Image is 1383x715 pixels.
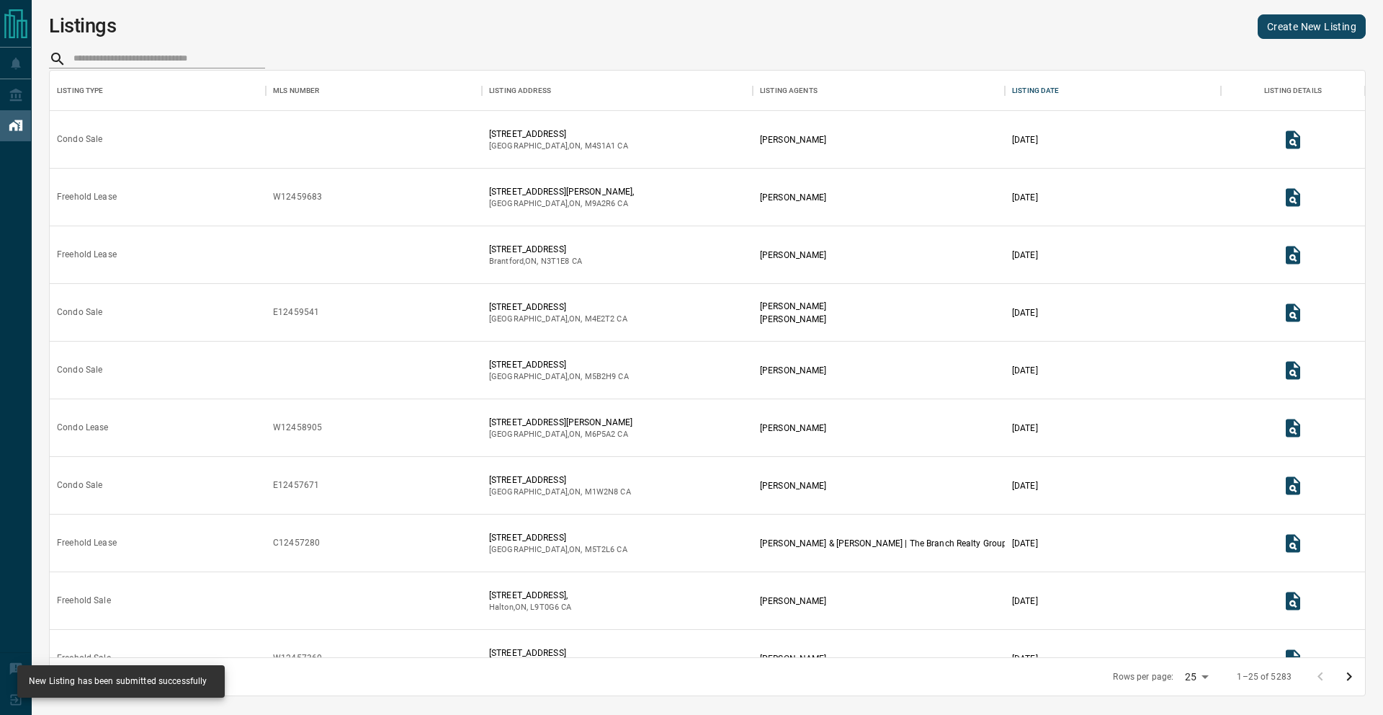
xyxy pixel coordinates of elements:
[760,191,826,204] p: [PERSON_NAME]
[273,71,319,111] div: MLS Number
[489,198,634,210] p: [GEOGRAPHIC_DATA] , ON , CA
[273,479,319,492] div: E12457671
[273,537,320,549] div: C12457280
[57,71,104,111] div: Listing Type
[1012,652,1038,665] p: [DATE]
[489,256,582,267] p: Brantford , ON , CA
[57,537,117,549] div: Freehold Lease
[585,314,615,324] span: m4e2t2
[489,71,551,111] div: Listing Address
[49,14,117,37] h1: Listings
[1279,125,1307,154] button: View Listing Details
[1279,356,1307,385] button: View Listing Details
[585,545,615,554] span: m5t2l6
[489,416,632,429] p: [STREET_ADDRESS][PERSON_NAME]
[1012,479,1038,492] p: [DATE]
[1221,71,1365,111] div: Listing Details
[57,249,117,261] div: Freehold Lease
[1012,191,1038,204] p: [DATE]
[760,133,826,146] p: [PERSON_NAME]
[1012,595,1038,608] p: [DATE]
[57,191,117,203] div: Freehold Lease
[1279,529,1307,558] button: View Listing Details
[273,191,322,203] div: W12459683
[1264,71,1322,111] div: Listing Details
[489,314,627,325] p: [GEOGRAPHIC_DATA] , ON , CA
[482,71,753,111] div: Listing Address
[57,364,102,376] div: Condo Sale
[489,301,627,314] p: [STREET_ADDRESS]
[1113,671,1173,683] p: Rows per page:
[1335,662,1364,691] button: Go to next page
[760,364,826,377] p: [PERSON_NAME]
[585,141,616,151] span: m4s1a1
[489,544,627,556] p: [GEOGRAPHIC_DATA] , ON , CA
[541,257,570,266] span: n3t1e8
[1012,133,1038,146] p: [DATE]
[760,537,1007,550] p: [PERSON_NAME] & [PERSON_NAME] | The Branch Realty Group
[29,670,207,693] div: New Listing has been submitted successfully
[489,141,628,152] p: [GEOGRAPHIC_DATA] , ON , CA
[1279,241,1307,270] button: View Listing Details
[760,595,826,608] p: [PERSON_NAME]
[57,133,102,146] div: Condo Sale
[489,128,628,141] p: [STREET_ADDRESS]
[57,422,108,434] div: Condo Lease
[530,603,559,612] span: l9t0g6
[489,647,628,660] p: [STREET_ADDRESS]
[489,589,571,602] p: [STREET_ADDRESS],
[50,71,266,111] div: Listing Type
[760,422,826,435] p: [PERSON_NAME]
[489,487,631,498] p: [GEOGRAPHIC_DATA] , ON , CA
[489,531,627,544] p: [STREET_ADDRESS]
[760,300,826,313] p: [PERSON_NAME]
[57,479,102,492] div: Condo Sale
[489,602,571,613] p: Halton , ON , CA
[489,371,629,383] p: [GEOGRAPHIC_DATA] , ON , CA
[489,358,629,371] p: [STREET_ADDRESS]
[760,652,826,665] p: [PERSON_NAME]
[760,71,818,111] div: Listing Agents
[489,429,632,440] p: [GEOGRAPHIC_DATA] , ON , CA
[57,595,111,607] div: Freehold Sale
[1258,14,1366,39] a: Create New Listing
[1279,587,1307,616] button: View Listing Details
[1012,422,1038,435] p: [DATE]
[1012,537,1038,550] p: [DATE]
[266,71,482,111] div: MLS Number
[1279,183,1307,212] button: View Listing Details
[760,313,826,326] p: [PERSON_NAME]
[1012,71,1060,111] div: Listing Date
[1012,249,1038,262] p: [DATE]
[1279,298,1307,327] button: View Listing Details
[760,479,826,492] p: [PERSON_NAME]
[1005,71,1221,111] div: Listing Date
[1012,306,1038,319] p: [DATE]
[273,652,322,665] div: W12457360
[1237,671,1292,683] p: 1–25 of 5283
[489,243,582,256] p: [STREET_ADDRESS]
[753,71,1005,111] div: Listing Agents
[1179,667,1214,688] div: 25
[273,306,319,319] div: E12459541
[585,199,616,208] span: m9a2r6
[57,652,111,665] div: Freehold Sale
[1279,644,1307,673] button: View Listing Details
[273,422,322,434] div: W12458905
[57,306,102,319] div: Condo Sale
[489,185,634,198] p: [STREET_ADDRESS][PERSON_NAME],
[1012,364,1038,377] p: [DATE]
[585,372,617,381] span: m5b2h9
[1279,471,1307,500] button: View Listing Details
[489,474,631,487] p: [STREET_ADDRESS]
[585,430,616,439] span: m6p5a2
[585,487,619,497] span: m1w2n8
[1279,414,1307,443] button: View Listing Details
[760,249,826,262] p: [PERSON_NAME]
